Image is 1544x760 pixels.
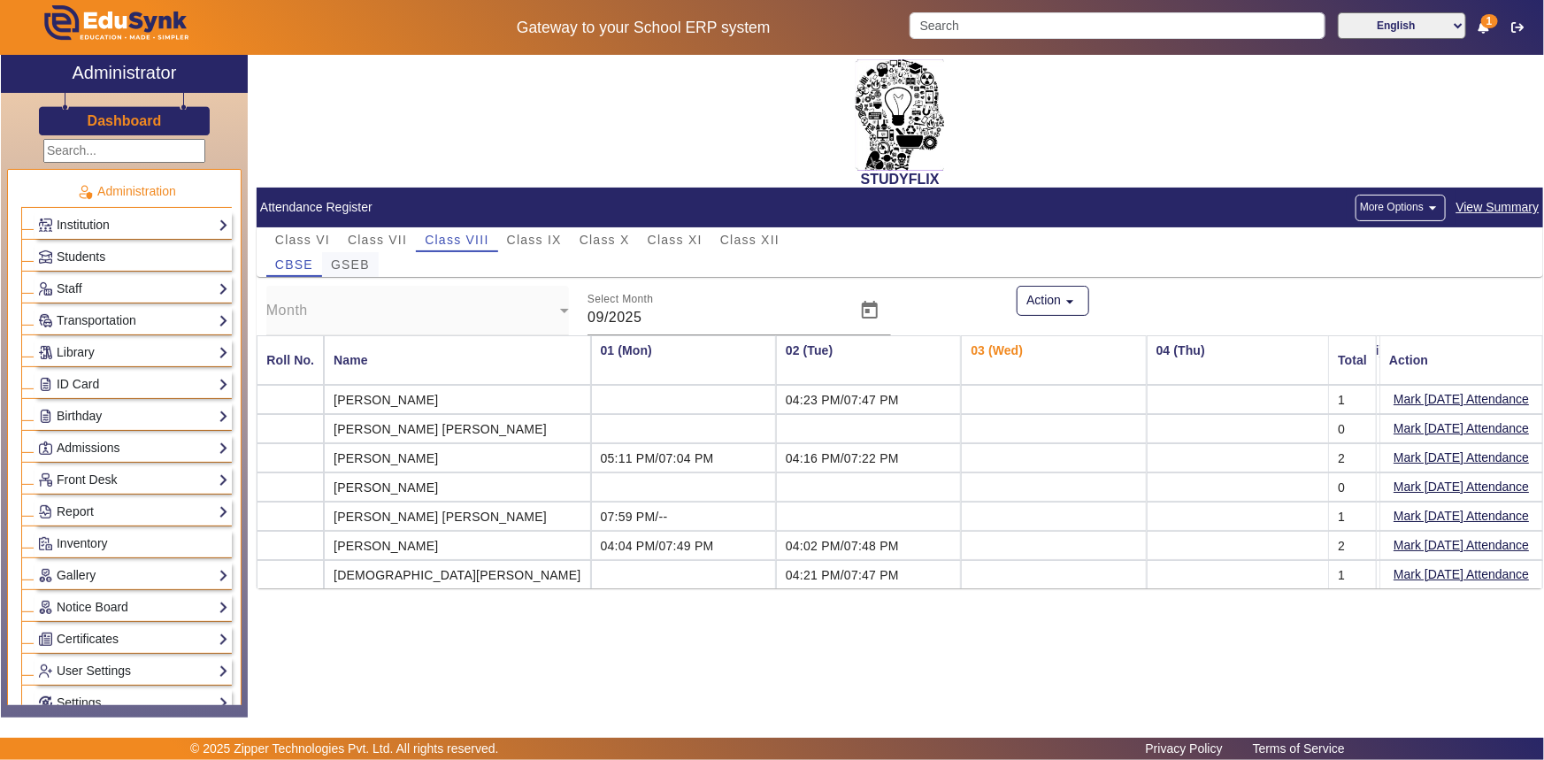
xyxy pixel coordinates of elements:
[591,502,776,531] td: 07:59 PM/--
[190,740,499,758] p: © 2025 Zipper Technologies Pvt. Ltd. All rights reserved.
[39,537,52,550] img: Inventory.png
[1329,443,1378,472] mat-cell: 2
[257,188,1543,227] mat-card-header: Attendance Register
[1,55,248,93] a: Administrator
[856,59,944,171] img: 4+gAAAAZJREFUAwCLXB3QkCMzSAAAAABJRU5ErkJggg==
[1244,737,1354,760] a: Terms of Service
[331,258,370,271] span: GSEB
[1137,737,1232,760] a: Privacy Policy
[1392,564,1531,586] button: Mark [DATE] Attendance
[1147,335,1332,385] th: 04 (Thu)
[275,234,330,246] span: Class VI
[776,335,961,385] th: 02 (Tue)
[324,443,591,472] mat-cell: [PERSON_NAME]
[720,234,780,246] span: Class XII
[1392,534,1531,557] button: Mark [DATE] Attendance
[776,385,961,414] td: 04:23 PM/07:47 PM
[1392,418,1531,440] button: Mark [DATE] Attendance
[324,531,591,560] mat-cell: [PERSON_NAME]
[275,258,313,271] span: CBSE
[38,247,228,267] a: Students
[324,385,591,414] mat-cell: [PERSON_NAME]
[87,111,163,130] a: Dashboard
[910,12,1325,39] input: Search
[1392,505,1531,527] button: Mark [DATE] Attendance
[849,289,891,332] button: Open calendar
[1329,335,1378,385] mat-header-cell: Total
[88,112,162,129] h3: Dashboard
[324,472,591,502] mat-cell: [PERSON_NAME]
[324,560,591,588] mat-cell: [DEMOGRAPHIC_DATA][PERSON_NAME]
[348,234,407,246] span: Class VII
[1379,335,1543,385] mat-header-cell: Action
[1329,385,1378,414] mat-cell: 1
[324,502,591,531] mat-cell: [PERSON_NAME] [PERSON_NAME]
[21,182,232,201] p: Administration
[591,443,776,472] td: 05:11 PM/07:04 PM
[1329,531,1378,560] mat-cell: 2
[776,443,961,472] td: 04:16 PM/07:22 PM
[588,294,654,305] mat-label: Select Month
[1392,476,1531,498] button: Mark [DATE] Attendance
[1456,197,1540,218] span: View Summary
[57,249,105,264] span: Students
[1481,14,1498,28] span: 1
[1392,388,1531,411] button: Mark [DATE] Attendance
[776,531,961,560] td: 04:02 PM/07:48 PM
[38,534,228,554] a: Inventory
[257,171,1543,188] h2: STUDYFLIX
[73,62,177,83] h2: Administrator
[324,335,591,385] mat-header-cell: Name
[776,560,961,588] td: 04:21 PM/07:47 PM
[507,234,562,246] span: Class IX
[591,531,776,560] td: 04:04 PM/07:49 PM
[39,250,52,264] img: Students.png
[1329,502,1378,531] mat-cell: 1
[425,234,488,246] span: Class VIII
[1424,199,1441,217] mat-icon: arrow_drop_down
[324,414,591,443] mat-cell: [PERSON_NAME] [PERSON_NAME]
[1017,286,1089,316] button: Action
[1329,472,1378,502] mat-cell: 0
[257,335,324,385] mat-header-cell: Roll No.
[648,234,703,246] span: Class XI
[961,335,1146,385] th: 03 (Wed)
[1329,414,1378,443] mat-cell: 0
[1392,447,1531,469] button: Mark [DATE] Attendance
[77,184,93,200] img: Administration.png
[1329,560,1378,588] mat-cell: 1
[591,335,776,385] th: 01 (Mon)
[396,19,891,37] h5: Gateway to your School ERP system
[57,536,108,550] span: Inventory
[43,139,205,163] input: Search...
[1061,293,1079,311] mat-icon: arrow_drop_down
[1356,195,1446,221] button: More Options
[580,234,630,246] span: Class X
